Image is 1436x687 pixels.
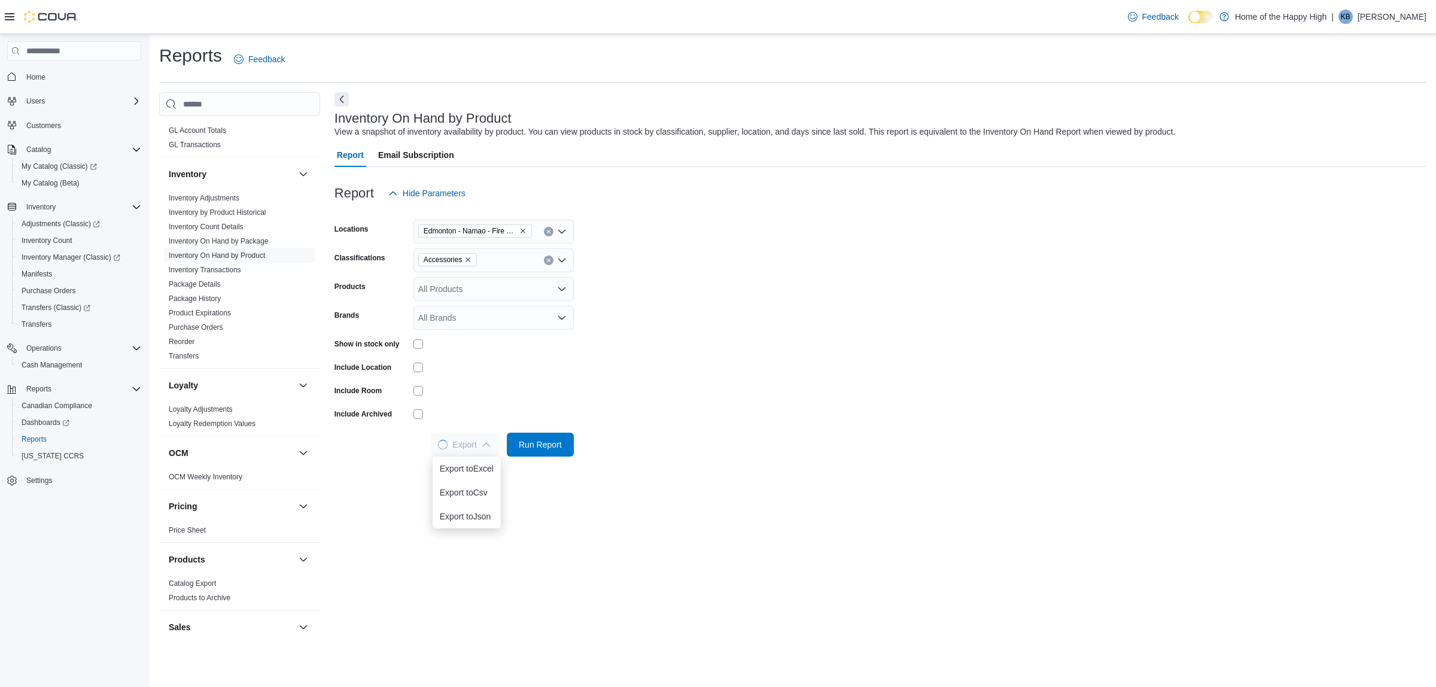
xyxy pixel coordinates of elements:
[433,504,501,528] button: Export toJson
[1338,10,1353,24] div: Kyler Brian
[334,92,349,107] button: Next
[378,143,454,167] span: Email Subscription
[2,117,146,134] button: Customers
[169,294,221,303] span: Package History
[169,405,233,414] a: Loyalty Adjustments
[2,340,146,357] button: Operations
[296,499,311,513] button: Pricing
[17,358,87,372] a: Cash Management
[334,311,359,320] label: Brands
[169,168,294,180] button: Inventory
[169,141,221,149] a: GL Transactions
[22,473,57,488] a: Settings
[169,500,197,512] h3: Pricing
[24,11,78,23] img: Cova
[384,181,470,205] button: Hide Parameters
[22,118,66,133] a: Customers
[248,53,285,65] span: Feedback
[22,401,92,411] span: Canadian Compliance
[334,282,366,291] label: Products
[22,286,76,296] span: Purchase Orders
[12,175,146,191] button: My Catalog (Beta)
[169,338,194,346] a: Reorder
[169,525,206,535] span: Price Sheet
[12,448,146,464] button: [US_STATE] CCRS
[22,142,56,157] button: Catalog
[169,352,199,360] a: Transfers
[1331,10,1334,24] p: |
[296,167,311,181] button: Inventory
[440,512,494,521] span: Export to Json
[12,249,146,266] a: Inventory Manager (Classic)
[26,384,51,394] span: Reports
[169,473,242,481] a: OCM Weekly Inventory
[17,317,141,332] span: Transfers
[17,300,95,315] a: Transfers (Classic)
[159,44,222,68] h1: Reports
[418,253,477,266] span: Accessories
[433,457,501,481] button: Export toExcel
[403,187,466,199] span: Hide Parameters
[1142,11,1179,23] span: Feedback
[169,379,198,391] h3: Loyalty
[17,250,141,265] span: Inventory Manager (Classic)
[22,178,80,188] span: My Catalog (Beta)
[334,186,374,200] h3: Report
[12,299,146,316] a: Transfers (Classic)
[2,381,146,397] button: Reports
[169,309,231,317] a: Product Expirations
[12,266,146,282] button: Manifests
[22,451,84,461] span: [US_STATE] CCRS
[334,409,392,419] label: Include Archived
[334,224,369,234] label: Locations
[12,431,146,448] button: Reports
[169,405,233,414] span: Loyalty Adjustments
[169,420,255,428] a: Loyalty Redemption Values
[159,191,320,368] div: Inventory
[22,360,82,370] span: Cash Management
[519,227,527,235] button: Remove Edmonton - Namao - Fire & Flower from selection in this group
[438,433,491,457] span: Export
[12,414,146,431] a: Dashboards
[169,280,221,288] a: Package Details
[159,576,320,610] div: Products
[12,232,146,249] button: Inventory Count
[17,267,57,281] a: Manifests
[12,282,146,299] button: Purchase Orders
[17,300,141,315] span: Transfers (Classic)
[26,121,61,130] span: Customers
[169,323,223,332] a: Purchase Orders
[2,141,146,158] button: Catalog
[22,320,51,329] span: Transfers
[17,432,141,446] span: Reports
[334,339,400,349] label: Show in stock only
[17,449,89,463] a: [US_STATE] CCRS
[22,162,97,171] span: My Catalog (Classic)
[1235,10,1327,24] p: Home of the Happy High
[296,446,311,460] button: OCM
[12,158,146,175] a: My Catalog (Classic)
[334,111,512,126] h3: Inventory On Hand by Product
[438,440,448,449] span: Loading
[169,223,244,231] a: Inventory Count Details
[169,126,226,135] span: GL Account Totals
[22,70,50,84] a: Home
[169,379,294,391] button: Loyalty
[2,93,146,110] button: Users
[169,447,188,459] h3: OCM
[17,449,141,463] span: Washington CCRS
[17,217,105,231] a: Adjustments (Classic)
[169,251,265,260] a: Inventory On Hand by Product
[169,266,241,274] a: Inventory Transactions
[26,96,45,106] span: Users
[7,63,141,520] nav: Complex example
[17,399,141,413] span: Canadian Compliance
[22,94,141,108] span: Users
[2,199,146,215] button: Inventory
[22,341,141,355] span: Operations
[169,237,269,245] a: Inventory On Hand by Package
[26,72,45,82] span: Home
[169,526,206,534] a: Price Sheet
[431,433,498,457] button: LoadingExport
